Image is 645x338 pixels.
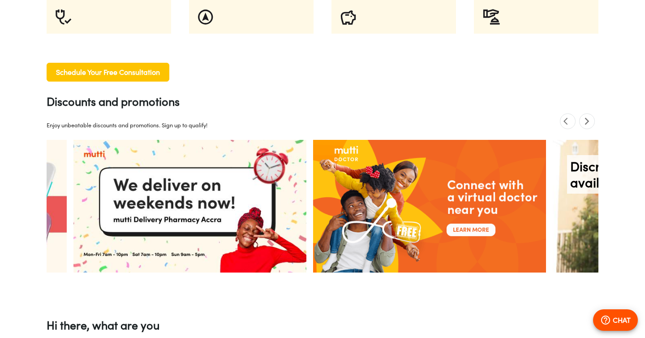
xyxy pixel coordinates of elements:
span: Schedule Your Free Consultation [56,66,160,78]
button: Schedule Your Free Consultation [47,63,169,82]
img: mutti Doctor [313,140,546,273]
img: New delivery times for Ghana [73,140,306,273]
p: Discounts and promotions [47,92,207,110]
button: CHAT [593,309,638,331]
span: Enjoy unbeatable discounts and promotions. Sign up to qualify! [47,121,207,129]
p: CHAT [613,315,631,325]
a: Schedule Your Free Consultation [47,67,169,75]
span: next [579,113,595,129]
span: previous [560,113,576,129]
